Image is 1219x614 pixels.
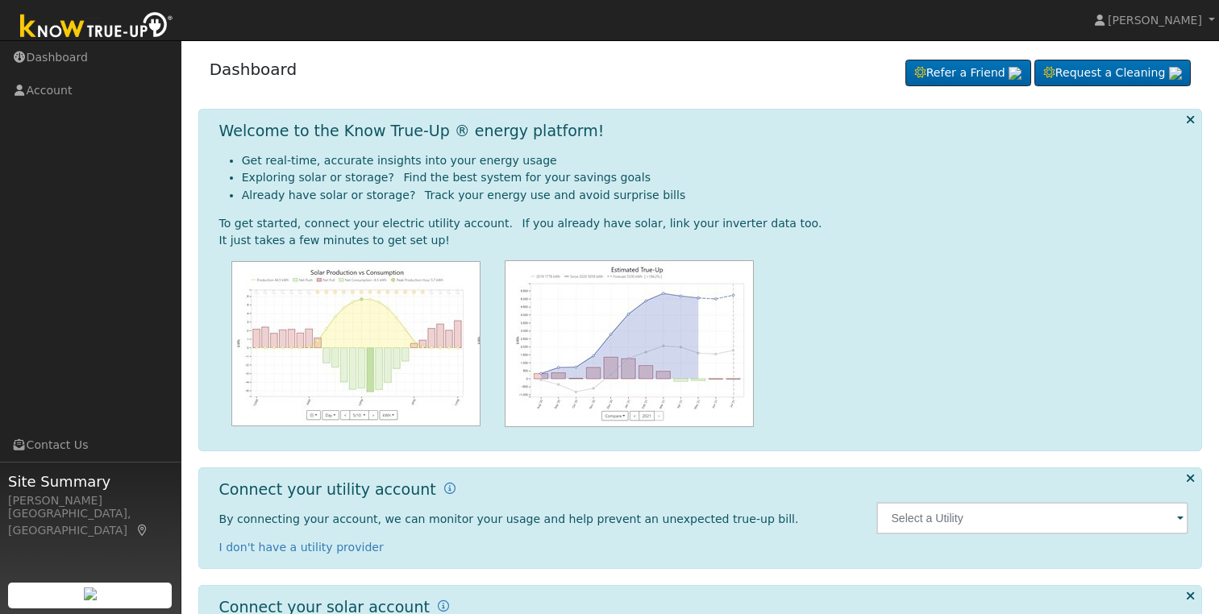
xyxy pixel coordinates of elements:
span: By connecting your account, we can monitor your usage and help prevent an unexpected true-up bill. [219,512,799,525]
h1: Connect your utility account [219,480,436,499]
span: [PERSON_NAME] [1108,14,1202,27]
a: Dashboard [210,60,297,79]
div: [PERSON_NAME] [8,492,173,509]
a: I don't have a utility provider [219,541,384,554]
a: Refer a Friend [905,60,1031,87]
img: retrieve [1169,67,1182,80]
li: Get real-time, accurate insights into your energy usage [242,152,1189,169]
div: It just takes a few minutes to get set up! [219,232,1189,249]
input: Select a Utility [876,502,1188,534]
div: [GEOGRAPHIC_DATA], [GEOGRAPHIC_DATA] [8,505,173,539]
div: To get started, connect your electric utility account. If you already have solar, link your inver... [219,215,1189,232]
img: retrieve [1009,67,1021,80]
img: Know True-Up [12,9,181,45]
li: Already have solar or storage? Track your energy use and avoid surprise bills [242,187,1189,204]
a: Request a Cleaning [1034,60,1191,87]
li: Exploring solar or storage? Find the best system for your savings goals [242,169,1189,186]
img: retrieve [84,587,97,600]
span: Site Summary [8,471,173,492]
h1: Welcome to the Know True-Up ® energy platform! [219,122,605,140]
a: Map [135,524,150,537]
